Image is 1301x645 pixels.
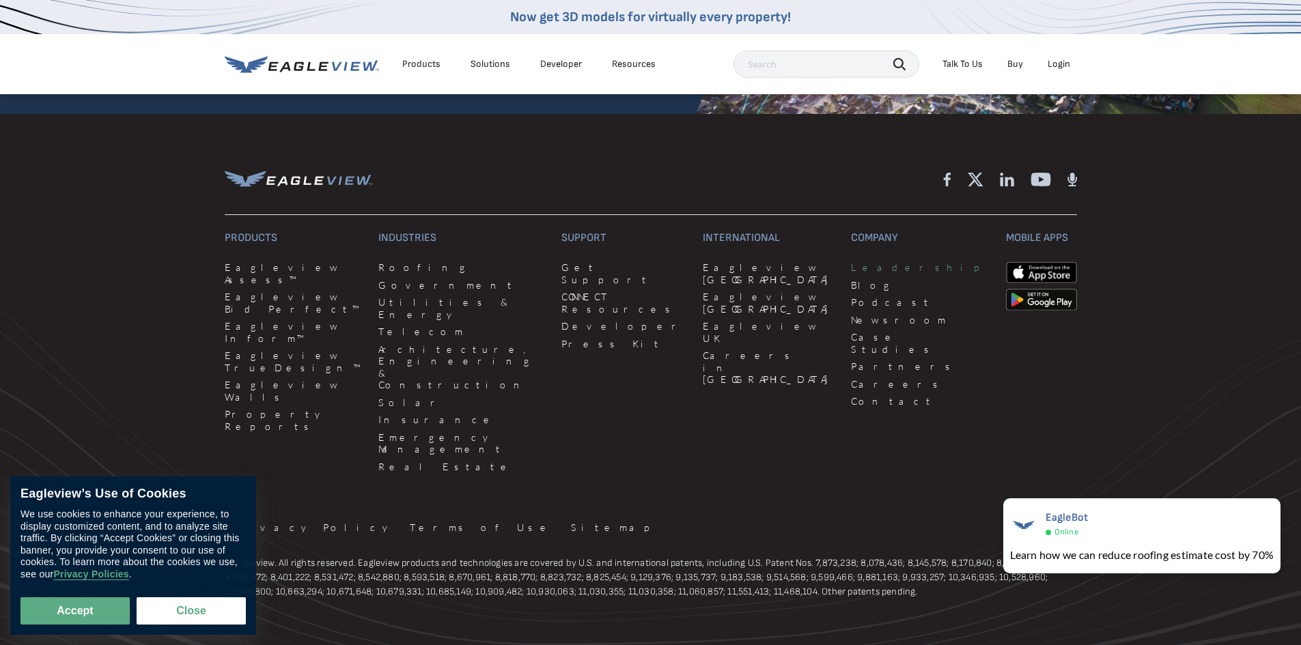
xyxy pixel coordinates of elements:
[851,378,989,390] a: Careers
[703,349,835,386] a: Careers in [GEOGRAPHIC_DATA]
[540,58,582,70] a: Developer
[1007,58,1023,70] a: Buy
[225,320,363,344] a: Eagleview Inform™
[225,556,1077,599] p: © Eagleview. All rights reserved. Eagleview products and technologies are covered by U.S. and int...
[851,395,989,407] a: Contact
[378,431,545,455] a: Emergency Management
[1048,58,1070,70] div: Login
[225,349,363,373] a: Eagleview TrueDesign™
[1006,231,1077,245] h3: Mobile Apps
[561,320,686,332] a: Developer
[1010,547,1274,563] div: Learn how we can reduce roofing estimate cost by 70%
[612,58,656,70] div: Resources
[851,296,989,309] a: Podcast
[703,291,835,315] a: Eagleview [GEOGRAPHIC_DATA]
[378,397,545,409] a: Solar
[20,508,246,580] div: We use cookies to enhance your experience, to display customized content, and to analyze site tra...
[225,231,363,245] h3: Products
[378,231,545,245] h3: Industries
[733,51,919,78] input: Search
[1054,527,1078,537] span: Online
[510,9,791,25] a: Now get 3D models for virtually every property!
[851,279,989,291] a: Blog
[402,58,440,70] div: Products
[378,261,545,274] a: Roofing
[225,261,363,285] a: Eagleview Assess™
[942,58,983,70] div: Talk To Us
[561,338,686,350] a: Press Kit
[851,331,989,355] a: Case Studies
[1010,511,1037,539] img: EagleBot
[561,261,686,285] a: Get Support
[225,291,363,315] a: Eagleview Bid Perfect™
[471,58,510,70] div: Solutions
[225,379,363,403] a: Eagleview Walls
[378,343,545,391] a: Architecture, Engineering & Construction
[20,487,246,502] div: Eagleview’s Use of Cookies
[378,326,545,338] a: Telecom
[137,597,246,625] button: Close
[561,231,686,245] h3: Support
[378,279,545,291] a: Government
[851,261,989,274] a: Leadership
[703,261,835,285] a: Eagleview [GEOGRAPHIC_DATA]
[410,521,555,534] a: Terms of Use
[1046,511,1089,524] span: EagleBot
[571,521,660,534] a: Sitemap
[378,414,545,426] a: Insurance
[20,597,130,625] button: Accept
[561,291,686,315] a: CONNECT Resources
[225,408,363,432] a: Property Reports
[851,314,989,326] a: Newsroom
[1006,261,1077,283] img: apple-app-store.png
[378,461,545,473] a: Real Estate
[1006,289,1077,311] img: google-play-store_b9643a.png
[225,521,393,534] a: Privacy Policy
[378,296,545,320] a: Utilities & Energy
[703,231,835,245] h3: International
[851,360,989,373] a: Partners
[703,320,835,344] a: Eagleview UK
[53,569,128,580] a: Privacy Policies
[851,231,989,245] h3: Company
